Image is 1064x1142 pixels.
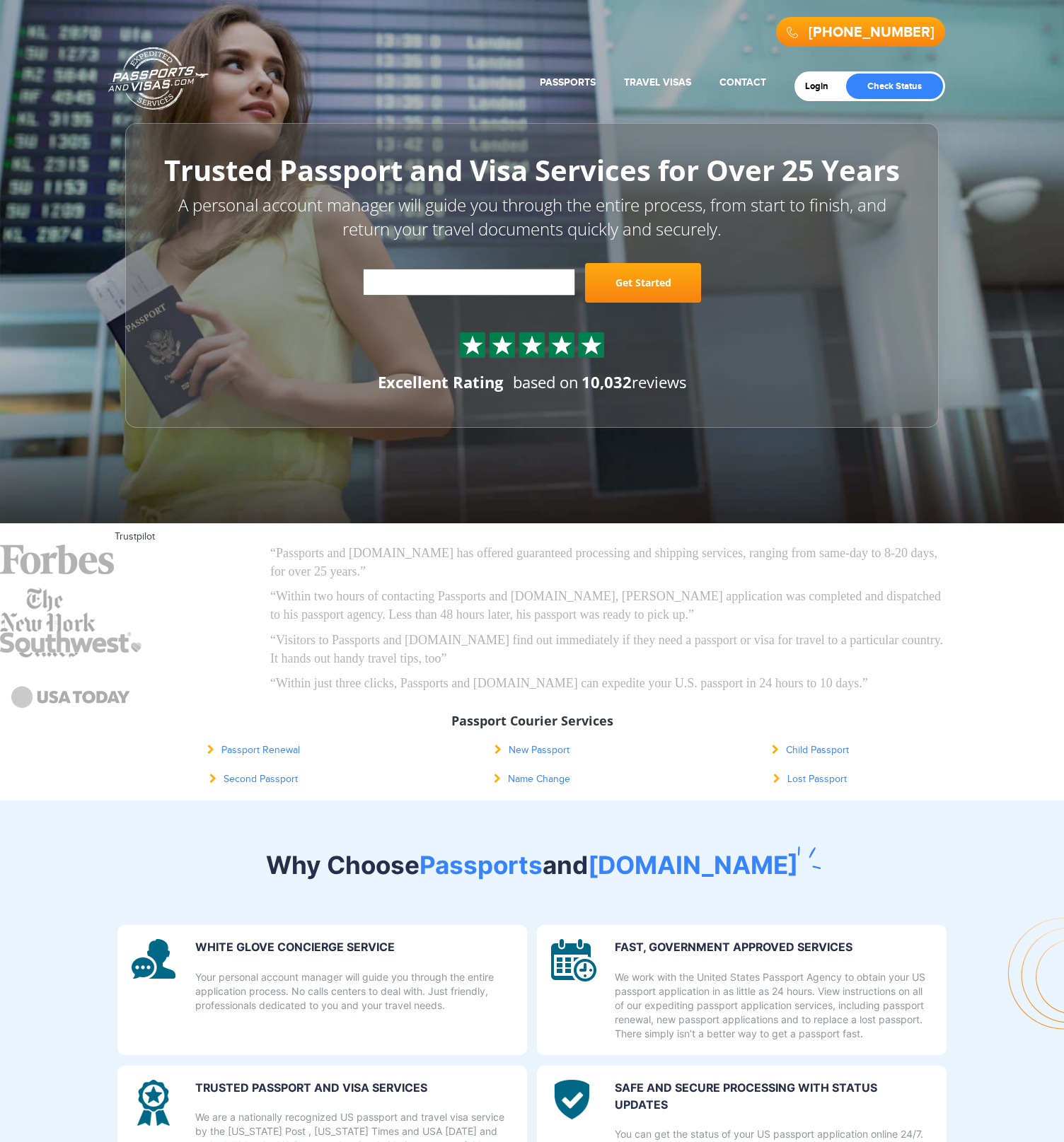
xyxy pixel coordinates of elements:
img: image description [551,939,596,981]
a: Travel Visas [624,76,691,88]
img: Sprite St [462,334,483,356]
a: Get Started [585,263,701,303]
p: FAST, GOVERNMENT APPROVED SERVICES [615,939,932,956]
a: Second Passport [209,774,298,785]
p: A personal account manager will guide you through the entire process, from start to finish, and r... [157,193,907,242]
span: reviews [582,371,686,392]
a: Check Status [846,74,943,99]
span: Passports [420,850,543,880]
a: Trustpilot [115,531,155,542]
p: “Within just three clicks, Passports and [DOMAIN_NAME] can expedite your U.S. passport in 24 hour... [270,675,949,693]
a: Lost Passport [773,774,847,785]
span: [DOMAIN_NAME] [588,850,798,880]
span: based on [513,371,579,392]
img: Sprite St [521,334,543,356]
a: Passports & [DOMAIN_NAME] [108,47,209,110]
img: Sprite St [551,334,572,356]
p: “Within two hours of contacting Passports and [DOMAIN_NAME], [PERSON_NAME] application was comple... [270,588,949,624]
p: SAFE and secure processing with status updates [615,1080,932,1114]
img: image description [551,1080,594,1126]
p: We work with the United States Passport Agency to obtain your US passport application in as littl... [615,970,932,1041]
p: Trusted Passport and Visa Services [195,1080,513,1097]
a: Passports [540,76,596,88]
img: Sprite St [492,334,513,356]
p: Your personal account manager will guide you through the entire application process. No calls cen... [195,970,513,1013]
a: Login [805,81,838,92]
div: Excellent Rating [378,371,503,393]
h1: Trusted Passport and Visa Services for Over 25 Years [157,155,907,186]
a: [PHONE_NUMBER] [809,24,935,41]
h2: Why Choose and [118,850,946,880]
a: Contact [719,76,766,88]
p: “Passports and [DOMAIN_NAME] has offered guaranteed processing and shipping services, ranging fro... [270,544,949,581]
p: “Visitors to Passports and [DOMAIN_NAME] find out immediately if they need a passport or visa for... [270,631,949,668]
img: image description [132,1080,175,1126]
a: Child Passport [772,745,849,756]
h3: Passport Courier Services [125,714,939,728]
a: New Passport [495,745,569,756]
img: Sprite St [581,334,602,356]
a: Name Change [494,774,570,785]
img: image description [132,939,175,979]
a: Passport Renewal [207,745,300,756]
strong: 10,032 [582,371,632,392]
p: WHITE GLOVE CONCIERGE SERVICE [195,939,513,956]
